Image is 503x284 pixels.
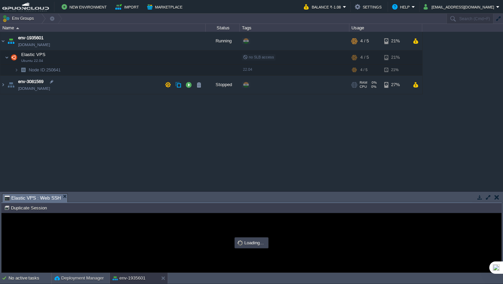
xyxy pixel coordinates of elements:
[243,67,252,71] span: 22.04
[16,27,19,29] img: AMDAwAAAACH5BAEAAAAALAAAAAABAAEAAAICRAEAOw==
[18,41,50,48] span: [DOMAIN_NAME]
[18,35,43,41] a: env-1935601
[206,24,240,32] div: Status
[384,51,407,64] div: 21%
[6,76,16,94] img: AMDAwAAAACH5BAEAAAAALAAAAAABAAEAAAICRAEAOw==
[147,3,184,11] button: Marketplace
[54,275,104,282] button: Deployment Manager
[9,273,51,284] div: No active tasks
[243,55,274,59] span: no SLB access
[9,51,19,64] img: AMDAwAAAACH5BAEAAAAALAAAAAABAAEAAAICRAEAOw==
[2,14,36,23] button: Env Groups
[384,32,407,50] div: 21%
[360,81,367,85] span: RAM
[115,3,141,11] button: Import
[355,3,384,11] button: Settings
[4,194,61,202] span: Elastic VPS : Web SSH
[424,3,496,11] button: [EMAIL_ADDRESS][DOMAIN_NAME]
[5,51,9,64] img: AMDAwAAAACH5BAEAAAAALAAAAAABAAEAAAICRAEAOw==
[28,67,62,73] span: 250641
[4,205,49,211] button: Duplicate Session
[18,85,50,92] span: [DOMAIN_NAME]
[6,32,16,50] img: AMDAwAAAACH5BAEAAAAALAAAAAABAAEAAAICRAEAOw==
[21,52,47,57] span: Elastic VPS
[304,3,343,11] button: Balance ₹-1.08
[1,24,205,32] div: Name
[384,65,407,75] div: 21%
[113,275,145,282] button: env-1935601
[206,32,240,50] div: Running
[240,24,349,32] div: Tags
[18,65,28,75] img: AMDAwAAAACH5BAEAAAAALAAAAAABAAEAAAICRAEAOw==
[28,67,62,73] a: Node ID:250641
[370,81,377,85] span: 0%
[14,65,18,75] img: AMDAwAAAACH5BAEAAAAALAAAAAABAAEAAAICRAEAOw==
[62,3,109,11] button: New Environment
[350,24,422,32] div: Usage
[392,3,412,11] button: Help
[360,65,367,75] div: 4 / 5
[0,76,6,94] img: AMDAwAAAACH5BAEAAAAALAAAAAABAAEAAAICRAEAOw==
[370,85,376,89] span: 0%
[18,78,43,85] a: env-3081569
[384,76,407,94] div: 27%
[2,3,49,11] img: GPUonCLOUD
[29,67,46,72] span: Node ID:
[360,32,369,50] div: 4 / 5
[206,76,240,94] div: Stopped
[360,85,367,89] span: CPU
[0,32,6,50] img: AMDAwAAAACH5BAEAAAAALAAAAAABAAEAAAICRAEAOw==
[21,59,43,63] span: Ubuntu 22.04
[21,52,47,57] a: Elastic VPSUbuntu 22.04
[360,51,369,64] div: 4 / 5
[235,238,268,247] div: Loading...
